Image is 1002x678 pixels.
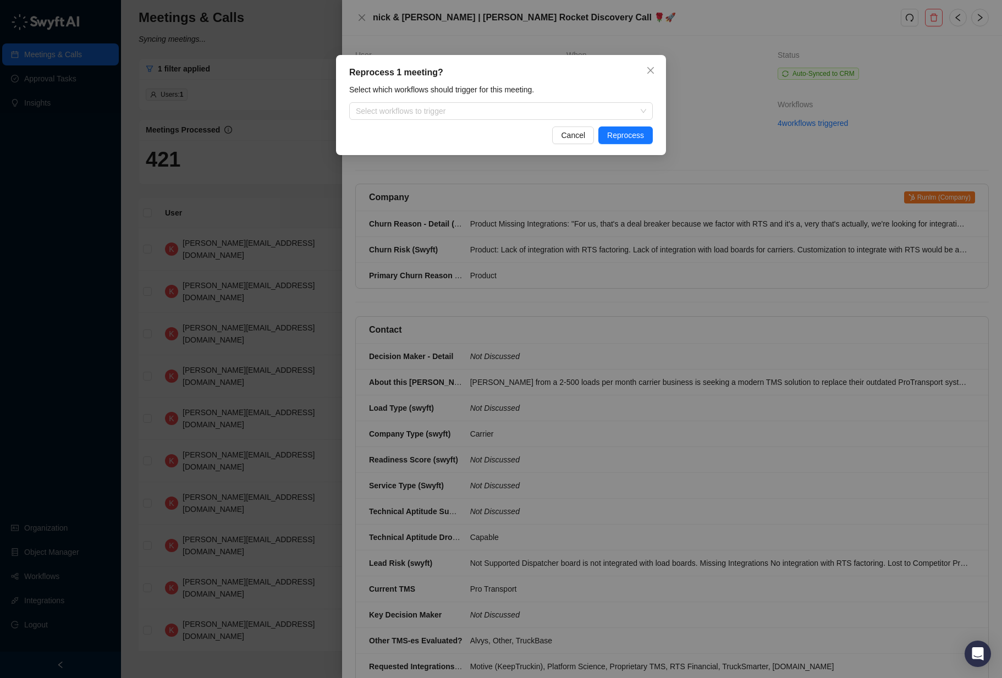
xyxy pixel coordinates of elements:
[552,126,594,144] button: Cancel
[346,84,656,96] div: Select which workflows should trigger for this meeting.
[965,641,991,667] div: Open Intercom Messenger
[607,129,644,141] span: Reprocess
[642,62,659,79] button: Close
[646,66,655,75] span: close
[349,66,653,79] div: Reprocess 1 meeting?
[598,126,653,144] button: Reprocess
[561,129,585,141] span: Cancel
